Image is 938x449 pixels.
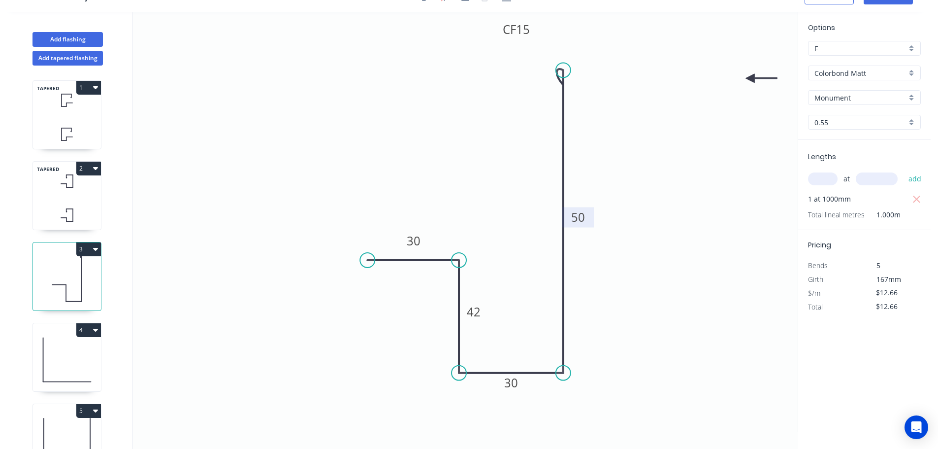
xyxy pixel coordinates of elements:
[808,302,823,311] span: Total
[808,261,828,270] span: Bends
[571,209,585,225] tspan: 50
[876,275,901,284] span: 167mm
[76,162,101,175] button: 2
[133,12,798,431] svg: 0
[876,261,880,270] span: 5
[407,233,420,249] tspan: 30
[814,43,906,54] input: Price level
[905,415,928,439] div: Open Intercom Messenger
[843,172,850,186] span: at
[76,81,101,95] button: 1
[808,288,820,298] span: $/m
[865,208,901,222] span: 1.000m
[814,93,906,103] input: Colour
[808,240,831,250] span: Pricing
[76,242,101,256] button: 3
[76,323,101,337] button: 4
[808,275,823,284] span: Girth
[808,208,865,222] span: Total lineal metres
[814,68,906,78] input: Material
[467,304,481,320] tspan: 42
[32,51,103,66] button: Add tapered flashing
[516,21,530,37] tspan: 15
[503,21,516,37] tspan: CF
[76,404,101,418] button: 5
[808,23,835,33] span: Options
[32,32,103,47] button: Add flashing
[814,117,906,128] input: Thickness
[504,375,518,391] tspan: 30
[808,192,851,206] span: 1 at 1000mm
[904,171,927,187] button: add
[808,152,836,162] span: Lengths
